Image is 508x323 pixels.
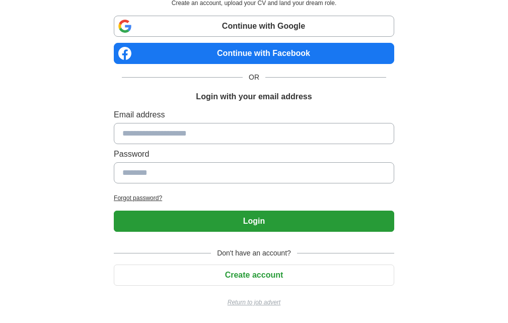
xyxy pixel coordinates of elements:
[211,248,297,259] span: Don't have an account?
[114,298,394,307] a: Return to job advert
[114,43,394,64] a: Continue with Facebook
[114,193,394,203] a: Forgot password?
[114,211,394,232] button: Login
[243,72,265,83] span: OR
[196,91,312,103] h1: Login with your email address
[114,265,394,286] button: Create account
[114,109,394,121] label: Email address
[114,16,394,37] a: Continue with Google
[114,148,394,160] label: Password
[114,271,394,279] a: Create account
